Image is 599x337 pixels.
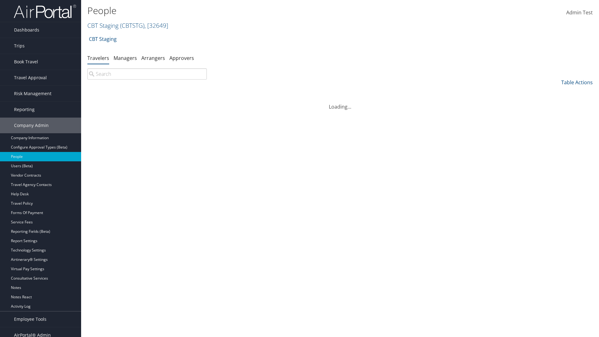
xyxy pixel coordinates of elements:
a: CBT Staging [87,21,168,30]
span: , [ 32649 ] [144,21,168,30]
a: CBT Staging [89,33,117,45]
h1: People [87,4,424,17]
span: Employee Tools [14,311,46,327]
a: Managers [114,55,137,61]
span: Risk Management [14,86,51,101]
div: Loading... [87,95,593,110]
span: Reporting [14,102,35,117]
a: Approvers [169,55,194,61]
span: Trips [14,38,25,54]
span: Book Travel [14,54,38,70]
a: Table Actions [561,79,593,86]
a: Travelers [87,55,109,61]
a: Admin Test [566,3,593,22]
img: airportal-logo.png [14,4,76,19]
span: Travel Approval [14,70,47,85]
input: Search [87,68,207,80]
a: Arrangers [141,55,165,61]
span: Admin Test [566,9,593,16]
span: ( CBTSTG ) [120,21,144,30]
span: Company Admin [14,118,49,133]
span: Dashboards [14,22,39,38]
